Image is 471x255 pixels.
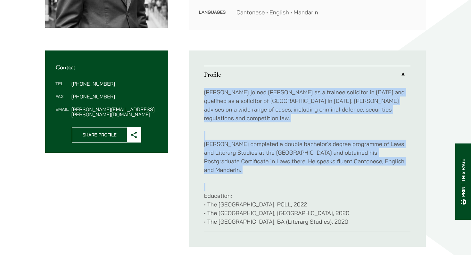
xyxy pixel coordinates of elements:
span: Share Profile [72,127,127,142]
button: Share Profile [72,127,141,143]
dt: Tel [55,81,69,94]
p: Education: • The [GEOGRAPHIC_DATA], PCLL, 2022 • The [GEOGRAPHIC_DATA], [GEOGRAPHIC_DATA], 2020 •... [204,183,410,226]
dd: [PERSON_NAME][EMAIL_ADDRESS][PERSON_NAME][DOMAIN_NAME] [71,107,158,117]
dt: Email [55,107,69,117]
a: Profile [204,66,410,83]
dd: Cantonese • English • Mandarin [236,8,416,17]
h2: Contact [55,63,158,71]
dd: [PHONE_NUMBER] [71,94,158,99]
dd: [PHONE_NUMBER] [71,81,158,86]
dt: Languages [199,8,226,17]
p: [PERSON_NAME] completed a double bachelor’s degree programme of Laws and Literary Studies at the ... [204,131,410,174]
div: Profile [204,83,410,231]
p: [PERSON_NAME] joined [PERSON_NAME] as a trainee solicitor in [DATE] and qualified as a solicitor ... [204,88,410,122]
dt: Fax [55,94,69,107]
